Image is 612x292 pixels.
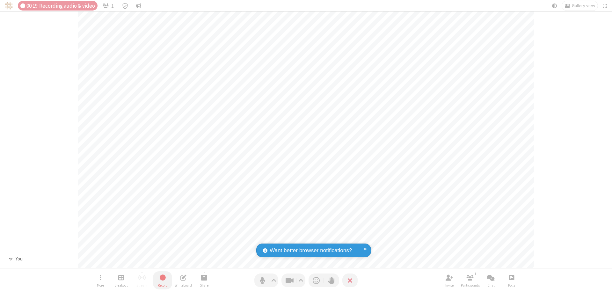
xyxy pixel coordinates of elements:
span: Chat [487,283,495,287]
span: Recording audio & video [39,3,95,9]
button: Stop video (⌘+Shift+V) [281,274,305,287]
button: Mute (⌘+Shift+A) [254,274,278,287]
span: Stream [136,283,147,287]
div: Audio & video [18,1,98,11]
button: End or leave meeting [342,274,358,287]
div: Meeting details Encryption enabled [119,1,131,11]
button: Open poll [502,271,521,289]
div: 1 [473,271,478,277]
span: 1 [111,3,114,9]
button: Open participant list [461,271,480,289]
span: Share [200,283,208,287]
span: Whiteboard [175,283,192,287]
button: Unable to start streaming without first stopping recording [132,271,151,289]
img: QA Selenium DO NOT DELETE OR CHANGE [5,2,13,10]
span: Invite [445,283,454,287]
button: Fullscreen [600,1,610,11]
button: Using system theme [550,1,560,11]
span: Want better browser notifications? [270,246,352,255]
button: Stop recording [153,271,172,289]
div: You [13,255,25,263]
button: Audio settings [270,274,278,287]
span: Polls [508,283,515,287]
button: Open shared whiteboard [174,271,193,289]
button: Start sharing [194,271,214,289]
button: Send a reaction [309,274,324,287]
span: More [97,283,104,287]
button: Open menu [91,271,110,289]
button: Conversation [134,1,144,11]
span: Breakout [114,283,128,287]
button: Open participant list [100,1,117,11]
button: Raise hand [324,274,339,287]
button: Open chat [481,271,500,289]
button: Manage Breakout Rooms [112,271,131,289]
span: Participants [461,283,480,287]
button: Invite participants (⌘+Shift+I) [440,271,459,289]
button: Video setting [297,274,305,287]
span: Record [158,283,168,287]
button: Change layout [562,1,598,11]
span: Gallery view [572,3,595,8]
span: 00:19 [26,3,38,9]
